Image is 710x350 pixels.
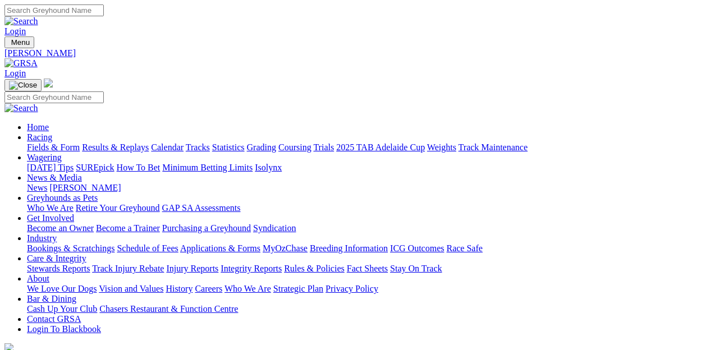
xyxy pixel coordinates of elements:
[27,153,62,162] a: Wagering
[27,233,57,243] a: Industry
[390,243,444,253] a: ICG Outcomes
[27,183,706,193] div: News & Media
[117,163,161,172] a: How To Bet
[180,243,260,253] a: Applications & Forms
[253,223,296,233] a: Syndication
[27,193,98,202] a: Greyhounds as Pets
[76,203,160,213] a: Retire Your Greyhound
[27,264,90,273] a: Stewards Reports
[27,274,49,283] a: About
[427,142,456,152] a: Weights
[27,223,94,233] a: Become an Owner
[195,284,222,293] a: Careers
[221,264,282,273] a: Integrity Reports
[212,142,245,152] a: Statistics
[255,163,282,172] a: Isolynx
[162,203,241,213] a: GAP SA Assessments
[4,16,38,26] img: Search
[4,58,38,68] img: GRSA
[347,264,388,273] a: Fact Sheets
[390,264,442,273] a: Stay On Track
[27,183,47,192] a: News
[4,68,26,78] a: Login
[27,254,86,263] a: Care & Integrity
[336,142,425,152] a: 2025 TAB Adelaide Cup
[27,264,706,274] div: Care & Integrity
[27,294,76,303] a: Bar & Dining
[117,243,178,253] a: Schedule of Fees
[313,142,334,152] a: Trials
[27,163,74,172] a: [DATE] Tips
[284,264,345,273] a: Rules & Policies
[310,243,388,253] a: Breeding Information
[263,243,308,253] a: MyOzChase
[162,223,251,233] a: Purchasing a Greyhound
[247,142,276,152] a: Grading
[49,183,121,192] a: [PERSON_NAME]
[27,304,97,314] a: Cash Up Your Club
[27,284,97,293] a: We Love Our Dogs
[27,163,706,173] div: Wagering
[27,173,82,182] a: News & Media
[4,26,26,36] a: Login
[44,79,53,87] img: logo-grsa-white.png
[27,203,74,213] a: Who We Are
[27,122,49,132] a: Home
[186,142,210,152] a: Tracks
[166,284,193,293] a: History
[27,213,74,223] a: Get Involved
[27,203,706,213] div: Greyhounds as Pets
[27,243,114,253] a: Bookings & Scratchings
[82,142,149,152] a: Results & Replays
[27,284,706,294] div: About
[11,38,30,47] span: Menu
[4,36,34,48] button: Toggle navigation
[99,284,163,293] a: Vision and Values
[273,284,323,293] a: Strategic Plan
[278,142,312,152] a: Coursing
[99,304,238,314] a: Chasers Restaurant & Function Centre
[27,142,706,153] div: Racing
[27,243,706,254] div: Industry
[9,81,37,90] img: Close
[4,79,42,91] button: Toggle navigation
[27,304,706,314] div: Bar & Dining
[459,142,528,152] a: Track Maintenance
[4,103,38,113] img: Search
[326,284,378,293] a: Privacy Policy
[162,163,253,172] a: Minimum Betting Limits
[96,223,160,233] a: Become a Trainer
[92,264,164,273] a: Track Injury Rebate
[27,324,101,334] a: Login To Blackbook
[4,48,706,58] a: [PERSON_NAME]
[225,284,271,293] a: Who We Are
[446,243,482,253] a: Race Safe
[4,4,104,16] input: Search
[27,142,80,152] a: Fields & Form
[151,142,184,152] a: Calendar
[166,264,218,273] a: Injury Reports
[4,91,104,103] input: Search
[27,223,706,233] div: Get Involved
[27,132,52,142] a: Racing
[76,163,114,172] a: SUREpick
[27,314,81,324] a: Contact GRSA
